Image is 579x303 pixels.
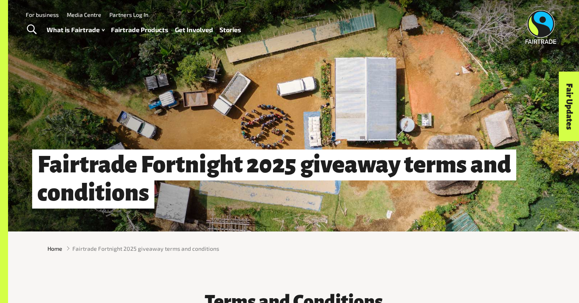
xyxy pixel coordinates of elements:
img: Fairtrade Australia New Zealand logo [526,10,556,44]
a: Get Involved [175,24,213,36]
a: Fairtrade Products [111,24,168,36]
a: Partners Log In [109,11,148,18]
a: Media Centre [67,11,101,18]
a: For business [26,11,59,18]
span: Fairtrade Fortnight 2025 giveaway terms and conditions [72,244,219,253]
a: Home [47,244,62,253]
h1: Fairtrade Fortnight 2025 giveaway terms and conditions [32,149,516,209]
a: Stories [220,24,241,36]
a: What is Fairtrade [47,24,105,36]
a: Toggle Search [22,20,41,40]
